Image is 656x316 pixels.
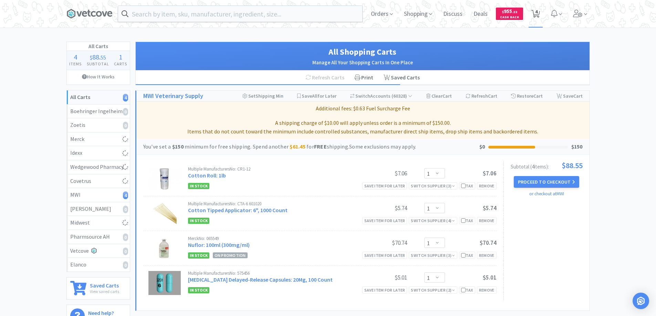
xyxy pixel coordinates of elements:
[248,93,256,99] span: Set
[67,216,130,230] a: Midwest
[411,252,455,259] div: Switch Supplier ( 3 )
[442,93,452,99] span: Cart
[314,143,327,150] strong: FREE
[153,201,177,226] img: 039cf979fbde419da70468f25db81e9b_6471.png
[571,142,583,151] div: $150
[70,232,126,241] div: Pharmsource AH
[67,202,130,216] a: [PERSON_NAME]0
[483,170,497,177] span: $7.06
[461,287,473,293] div: Tax
[188,167,355,171] div: Multiple Manufacturers No: CR1-12
[84,54,112,61] div: .
[123,248,128,255] i: 0
[70,247,126,255] div: Vetcove
[67,105,130,119] a: Boehringer Ingelheim0
[533,93,543,99] span: Cart
[90,54,92,61] span: $
[67,42,130,51] h1: All Carts
[391,93,412,99] span: ( 60328 )
[302,93,336,99] span: Save for Later
[188,241,250,248] a: Nuflor: 100ml (300mg/ml)
[67,174,130,188] a: Covetrus
[70,107,126,116] div: Boehringer Ingelheim
[70,205,126,214] div: [PERSON_NAME]
[123,206,128,213] i: 0
[139,104,587,113] p: Additional fees: $0.63 Fuel Surcharge Fee
[502,8,517,14] span: 955
[355,239,407,247] div: $70.74
[355,93,370,99] span: Switch
[502,10,504,14] span: $
[461,183,473,189] div: Tax
[67,90,130,105] a: All Carts4
[477,182,497,189] div: Remove
[378,70,425,85] a: Saved Carts
[479,142,485,151] div: $0
[112,61,130,67] h4: Carts
[188,252,209,259] span: In Stock
[496,4,523,23] a: $955.22Cash Back
[70,163,126,172] div: Wedgewood Pharmacy
[188,276,333,283] a: [MEDICAL_DATA] Delayed-Release Capsules: 20Mg, 100 Count
[300,70,350,85] div: Refresh Carts
[312,93,317,99] span: All
[512,10,517,14] span: . 22
[88,308,125,316] h6: Need help?
[92,53,99,61] span: 88
[573,93,583,99] span: Cart
[500,15,519,20] span: Cash Back
[118,6,362,22] input: Search by item, sku, manufacturer, ingredient, size...
[355,204,407,212] div: $5.74
[123,233,128,241] i: 0
[362,182,407,189] div: Save item for later
[461,252,473,259] div: Tax
[143,45,583,58] h1: All Shopping Carts
[514,176,579,188] button: Proceed to Checkout
[67,118,130,132] a: Zoetis0
[67,230,130,244] a: Pharmsource AH0
[123,261,128,269] i: 0
[70,177,126,186] div: Covetrus
[461,217,473,224] div: Tax
[143,91,203,101] h1: MWI Veterinary Supply
[350,91,413,101] div: Accounts
[155,236,174,260] img: 9e340cae78f7440a9c4e15c4e4962701_16213.png
[483,274,497,281] span: $5.01
[74,53,77,61] span: 4
[213,252,248,258] span: On Promotion
[411,183,455,189] div: Switch Supplier ( 3 )
[70,260,126,269] div: Elanco
[290,143,305,150] strong: $61.45
[556,91,583,101] div: Save
[70,218,126,227] div: Midwest
[511,162,583,169] div: Subtotal ( 4 item s ):
[70,121,126,130] div: Zoetis
[172,143,184,150] strong: $150
[123,94,128,101] i: 4
[483,204,497,212] span: $5.74
[123,122,128,129] i: 0
[67,188,130,202] a: MWI4
[529,191,564,197] a: or checkout at MWI
[70,190,126,199] div: MWI
[148,271,181,295] img: 877ab2423cb547c5b813fcbff10292d7_209231.png
[488,93,497,99] span: Cart
[148,167,181,191] img: 656903e3326441fd8ad8a72ebdb7c155_217176.png
[123,108,128,116] i: 0
[362,217,407,224] div: Save item for later
[70,135,126,144] div: Merck
[471,11,490,17] a: Deals
[362,252,407,259] div: Save item for later
[362,286,407,294] div: Save item for later
[67,258,130,272] a: Elanco0
[67,132,130,146] a: Merck
[67,70,130,83] a: How It Works
[90,281,119,288] h6: Saved Carts
[511,91,543,101] div: Restore
[101,54,106,61] span: 55
[355,169,407,177] div: $7.06
[477,286,497,294] div: Remove
[70,149,126,157] div: Idexx
[477,217,497,224] div: Remove
[411,217,455,224] div: Switch Supplier ( 4 )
